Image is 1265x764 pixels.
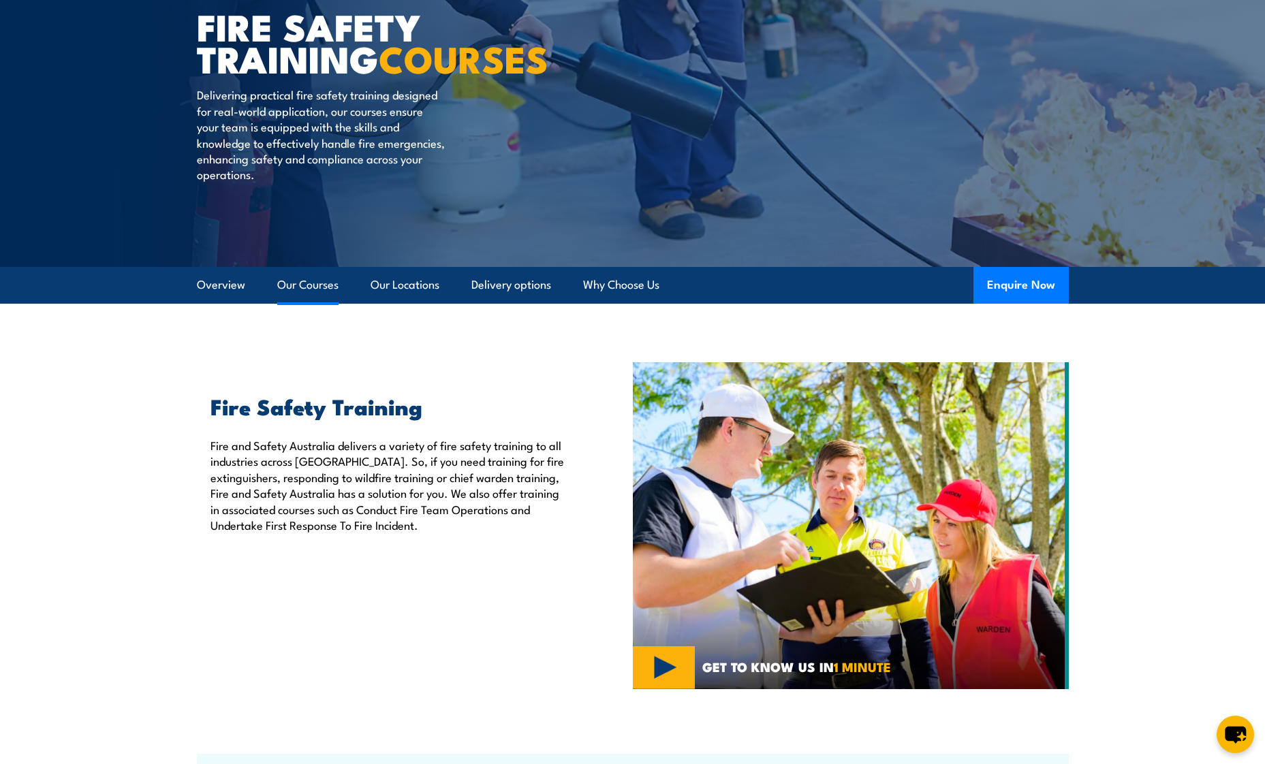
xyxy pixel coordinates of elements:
a: Delivery options [471,267,551,303]
strong: 1 MINUTE [834,656,891,676]
a: Our Locations [371,267,439,303]
p: Fire and Safety Australia delivers a variety of fire safety training to all industries across [GE... [210,437,570,532]
button: Enquire Now [973,267,1069,304]
button: chat-button [1217,716,1254,753]
a: Our Courses [277,267,339,303]
a: Overview [197,267,245,303]
h1: FIRE SAFETY TRAINING [197,10,533,74]
h2: Fire Safety Training [210,396,570,415]
span: GET TO KNOW US IN [702,660,891,673]
img: Fire Safety Training Courses [633,362,1069,689]
p: Delivering practical fire safety training designed for real-world application, our courses ensure... [197,86,446,182]
a: Why Choose Us [583,267,659,303]
strong: COURSES [379,29,548,86]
